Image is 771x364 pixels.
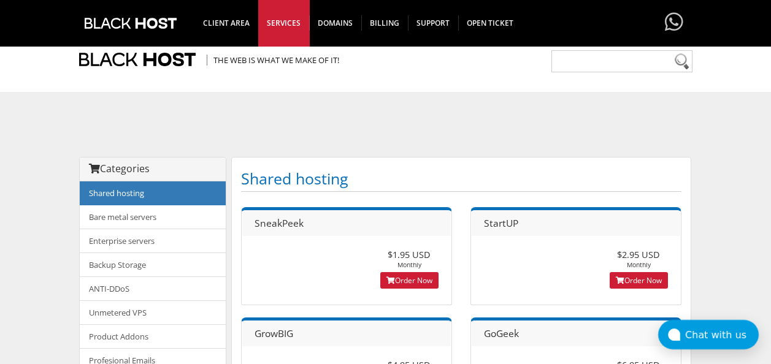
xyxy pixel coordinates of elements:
span: GoGeek [484,327,519,340]
a: Product Addons [80,324,226,349]
a: Enterprise servers [80,229,226,253]
a: Backup Storage [80,252,226,277]
span: Open Ticket [458,15,522,31]
h3: Categories [89,164,217,175]
span: SneakPeek [255,216,304,230]
span: $1.95 USD [388,248,431,260]
span: Domains [309,15,362,31]
span: SERVICES [258,15,310,31]
span: StartUP [484,216,518,230]
span: CLIENT AREA [194,15,259,31]
input: Need help? [551,50,692,72]
a: Bare metal servers [80,205,226,229]
a: ANTI-DDoS [80,276,226,301]
span: $2.95 USD [617,248,660,260]
h1: Shared hosting [241,167,681,192]
a: Unmetered VPS [80,300,226,325]
span: The Web is what we make of it! [207,55,339,66]
a: Shared hosting [80,181,226,205]
button: Chat with us [658,320,759,349]
span: GrowBIG [255,327,293,340]
a: Order Now [380,272,439,289]
a: Order Now [610,272,668,289]
div: Monthly [367,248,451,269]
div: Chat with us [685,329,759,341]
span: Support [408,15,459,31]
span: Billing [361,15,409,31]
div: Monthly [597,248,681,269]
